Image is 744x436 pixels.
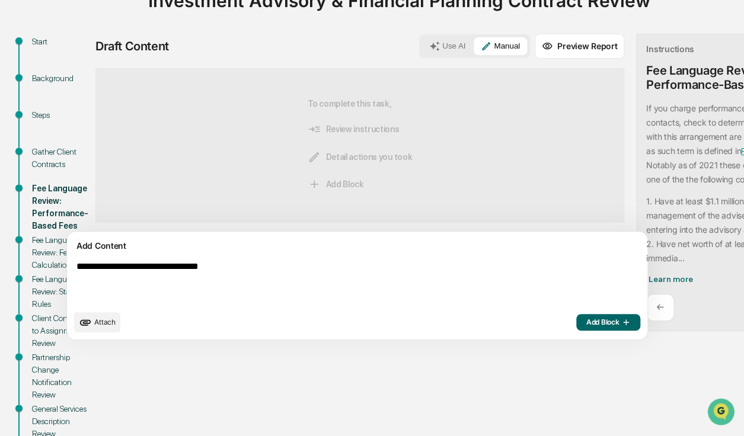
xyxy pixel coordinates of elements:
[94,318,116,326] span: Attach
[98,149,147,161] span: Attestations
[12,25,216,44] p: How can we help?
[7,167,79,188] a: 🔎Data Lookup
[7,145,81,166] a: 🖐️Preclearance
[32,109,88,121] div: Steps
[24,172,75,184] span: Data Lookup
[32,234,88,271] div: Fee Language Review: Fee Calculations
[32,351,88,401] div: Partnership Change Notification Review
[24,149,76,161] span: Preclearance
[202,94,216,108] button: Start new chat
[81,145,152,166] a: 🗄️Attestations
[308,123,399,136] span: Review instructions
[32,273,88,310] div: Fee Language Review: State Rules
[74,239,640,253] div: Add Content
[535,34,624,59] button: Preview Report
[308,178,363,191] span: Add Block
[12,91,33,112] img: 1746055101610-c473b297-6a78-478c-a979-82029cc54cd1
[474,37,527,55] button: Manual
[32,182,88,232] div: Fee Language Review: Performance-Based Fees
[32,312,88,350] div: Client Consent to Assignment Review
[74,312,120,332] button: upload document
[32,72,88,85] div: Background
[118,201,143,210] span: Pylon
[706,397,738,429] iframe: Open customer support
[32,36,88,48] div: Start
[308,150,412,163] span: Detail actions you took
[422,37,472,55] button: Use AI
[32,146,88,171] div: Gather Client Contracts
[649,274,692,284] span: Learn more
[586,318,631,327] span: Add Block
[656,302,664,313] p: ←
[12,150,21,160] div: 🖐️
[95,39,169,53] div: Draft Content
[12,173,21,182] div: 🔎
[308,88,412,203] div: To complete this task,
[576,314,640,331] button: Add Block
[40,91,194,102] div: Start new chat
[40,102,150,112] div: We're available if you need us!
[84,200,143,210] a: Powered byPylon
[86,150,95,160] div: 🗄️
[646,44,694,54] div: Instructions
